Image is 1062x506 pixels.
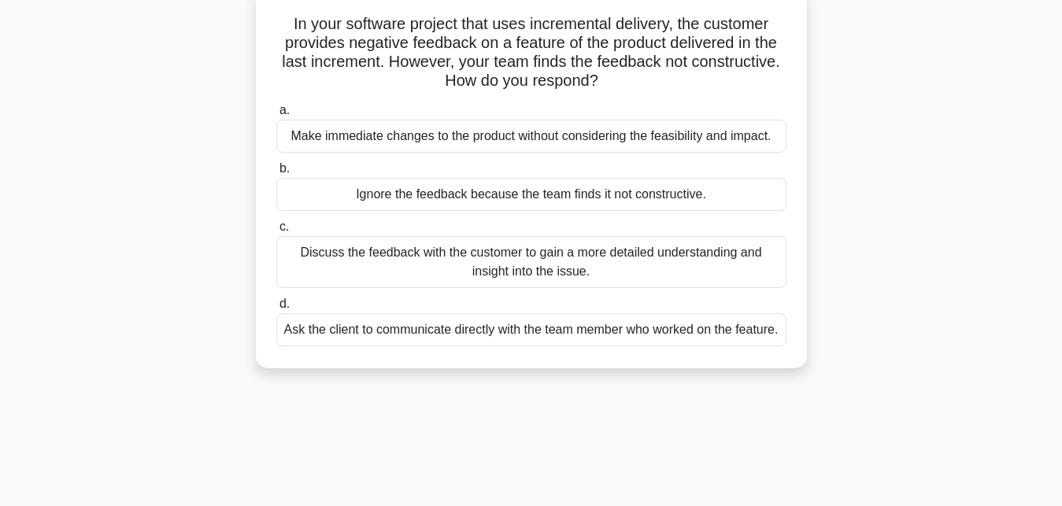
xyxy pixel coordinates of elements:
[279,220,289,233] span: c.
[276,120,786,153] div: Make immediate changes to the product without considering the feasibility and impact.
[279,161,290,175] span: b.
[276,236,786,288] div: Discuss the feedback with the customer to gain a more detailed understanding and insight into the...
[276,178,786,211] div: Ignore the feedback because the team finds it not constructive.
[279,297,290,310] span: d.
[279,103,290,116] span: a.
[276,313,786,346] div: Ask the client to communicate directly with the team member who worked on the feature.
[275,14,788,91] h5: In your software project that uses incremental delivery, the customer provides negative feedback ...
